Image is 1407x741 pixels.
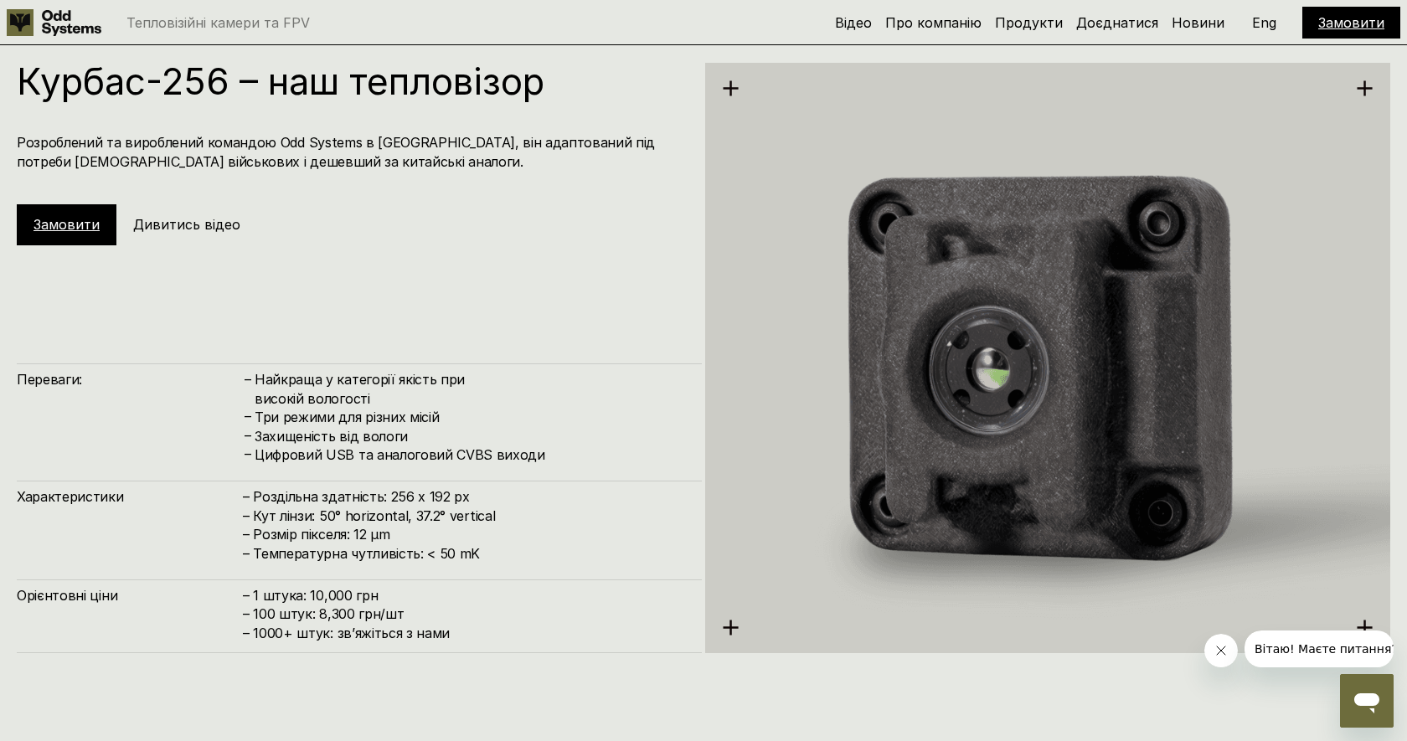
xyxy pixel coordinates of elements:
h4: Найкраща у категорії якість при високій вологості [255,370,685,408]
a: Доєднатися [1076,14,1158,31]
a: Новини [1172,14,1224,31]
span: Вітаю! Маєте питання? [10,12,153,25]
h4: Орієнтовні ціни [17,586,243,605]
a: Замовити [33,216,100,233]
p: Eng [1252,16,1276,29]
h4: – Роздільна здатність: 256 x 192 px – Кут лінзи: 50° horizontal, 37.2° vertical – Розмір пікселя:... [243,487,685,563]
h4: Захищеність від вологи [255,427,685,445]
h4: Три режими для різних місій [255,408,685,426]
span: – ⁠1000+ штук: звʼяжіться з нами [243,625,450,641]
iframe: Закрыть сообщение [1204,634,1238,667]
iframe: Сообщение от компании [1245,630,1394,667]
h4: Розроблений та вироблений командою Odd Systems в [GEOGRAPHIC_DATA], він адаптований під потреби [... [17,133,685,171]
h4: Характеристики [17,487,243,506]
h1: Курбас-256 – наш тепловізор [17,63,685,100]
h4: – 1 штука: 10,000 грн – 100 штук: 8,300 грн/шт [243,586,685,642]
a: Замовити [1318,14,1384,31]
iframe: Кнопка запуска окна обмена сообщениями [1340,674,1394,728]
h4: – [245,445,251,463]
p: Тепловізійні камери та FPV [126,16,310,29]
a: Про компанію [885,14,982,31]
h4: Переваги: [17,370,243,389]
h4: Цифровий USB та аналоговий CVBS виходи [255,445,685,464]
h4: – [245,407,251,425]
h5: Дивитись відео [133,215,240,234]
h4: – [245,369,251,388]
a: Продукти [995,14,1063,31]
h4: – [245,426,251,445]
a: Відео [835,14,872,31]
